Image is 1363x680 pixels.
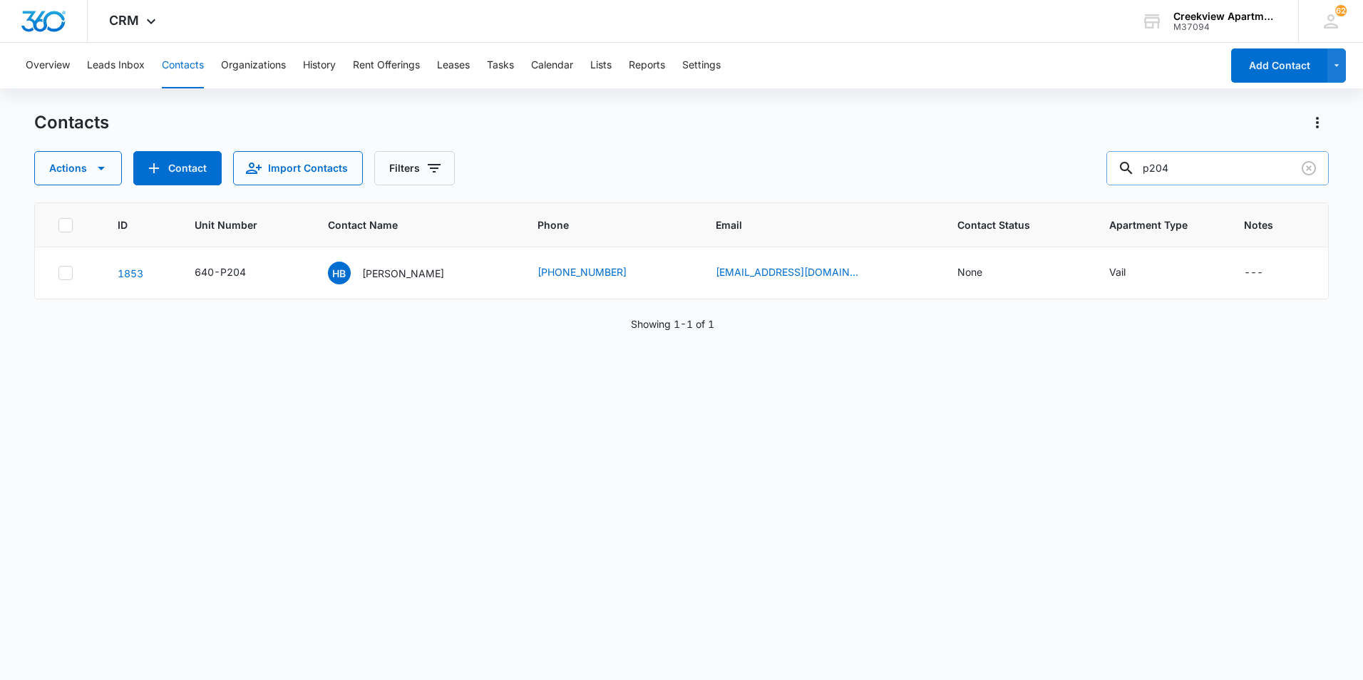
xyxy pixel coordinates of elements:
span: Phone [538,217,660,232]
p: Showing 1-1 of 1 [631,316,714,331]
div: 640-P204 [195,264,246,279]
button: Add Contact [1231,48,1327,83]
button: Add Contact [133,151,222,185]
button: Leads Inbox [87,43,145,88]
span: CRM [109,13,139,28]
button: Clear [1297,157,1320,180]
div: account name [1173,11,1277,22]
span: Contact Name [328,217,483,232]
button: History [303,43,336,88]
p: [PERSON_NAME] [362,266,444,281]
div: Contact Name - Hector Brito - Select to Edit Field [328,262,470,284]
div: --- [1244,264,1263,282]
button: Overview [26,43,70,88]
span: Email [716,217,902,232]
span: Contact Status [957,217,1055,232]
div: Phone - (510) 753-0117 - Select to Edit Field [538,264,652,282]
span: 62 [1335,5,1347,16]
button: Actions [1306,111,1329,134]
div: Notes - - Select to Edit Field [1244,264,1289,282]
button: Settings [682,43,721,88]
button: Filters [374,151,455,185]
span: ID [118,217,140,232]
button: Contacts [162,43,204,88]
div: Email - britobarsa302@gmail.com - Select to Edit Field [716,264,884,282]
button: Import Contacts [233,151,363,185]
button: Lists [590,43,612,88]
span: Unit Number [195,217,293,232]
div: Unit Number - 640-P204 - Select to Edit Field [195,264,272,282]
span: Apartment Type [1109,217,1210,232]
a: [EMAIL_ADDRESS][DOMAIN_NAME] [716,264,858,279]
a: [PHONE_NUMBER] [538,264,627,279]
div: account id [1173,22,1277,32]
button: Leases [437,43,470,88]
button: Reports [629,43,665,88]
button: Tasks [487,43,514,88]
a: Navigate to contact details page for Hector Brito [118,267,143,279]
button: Calendar [531,43,573,88]
span: Notes [1244,217,1305,232]
div: notifications count [1335,5,1347,16]
div: Apartment Type - Vail - Select to Edit Field [1109,264,1151,282]
div: Contact Status - None - Select to Edit Field [957,264,1008,282]
span: HB [328,262,351,284]
button: Rent Offerings [353,43,420,88]
input: Search Contacts [1106,151,1329,185]
h1: Contacts [34,112,109,133]
div: None [957,264,982,279]
div: Vail [1109,264,1126,279]
button: Actions [34,151,122,185]
button: Organizations [221,43,286,88]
